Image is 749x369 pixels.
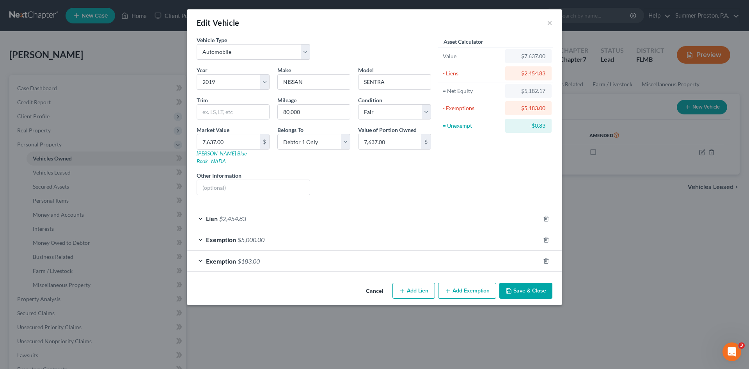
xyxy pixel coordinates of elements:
[197,36,227,44] label: Vehicle Type
[443,104,502,112] div: - Exemptions
[443,122,502,130] div: = Unexempt
[277,67,291,73] span: Make
[197,171,241,180] label: Other Information
[197,105,269,119] input: ex. LS, LT, etc
[238,257,260,265] span: $183.00
[277,96,296,104] label: Mileage
[443,52,502,60] div: Value
[197,180,310,195] input: (optional)
[277,127,304,133] span: Belongs To
[358,126,417,134] label: Value of Portion Owned
[197,96,208,104] label: Trim
[511,104,545,112] div: $5,183.00
[197,126,229,134] label: Market Value
[547,18,552,27] button: ×
[738,342,745,349] span: 3
[359,134,421,149] input: 0.00
[511,87,545,95] div: $5,182.17
[206,257,236,265] span: Exemption
[197,134,260,149] input: 0.00
[206,215,218,222] span: Lien
[260,134,269,149] div: $
[278,105,350,119] input: --
[443,87,502,95] div: = Net Equity
[444,37,483,46] label: Asset Calculator
[499,283,552,299] button: Save & Close
[511,70,545,77] div: $2,454.83
[511,122,545,130] div: -$0.83
[206,236,236,243] span: Exemption
[278,75,350,89] input: ex. Nissan
[511,52,545,60] div: $7,637.00
[358,96,382,104] label: Condition
[197,17,240,28] div: Edit Vehicle
[438,283,496,299] button: Add Exemption
[360,283,389,299] button: Cancel
[197,150,247,164] a: [PERSON_NAME] Blue Book
[219,215,246,222] span: $2,454.83
[238,236,264,243] span: $5,000.00
[211,158,226,164] a: NADA
[197,66,208,74] label: Year
[443,70,502,77] div: - Liens
[359,75,431,89] input: ex. Altima
[358,66,374,74] label: Model
[421,134,431,149] div: $
[392,283,435,299] button: Add Lien
[722,342,741,361] iframe: Intercom live chat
